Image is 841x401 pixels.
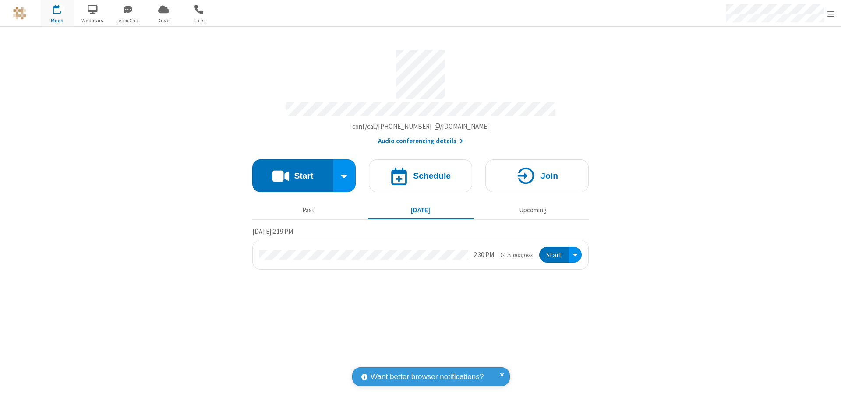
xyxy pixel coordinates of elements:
[294,172,313,180] h4: Start
[183,17,216,25] span: Calls
[112,17,145,25] span: Team Chat
[480,202,586,218] button: Upcoming
[368,202,474,218] button: [DATE]
[371,371,484,383] span: Want better browser notifications?
[485,159,589,192] button: Join
[41,17,74,25] span: Meet
[333,159,356,192] div: Start conference options
[413,172,451,180] h4: Schedule
[252,227,293,236] span: [DATE] 2:19 PM
[541,172,558,180] h4: Join
[256,202,361,218] button: Past
[252,43,589,146] section: Account details
[147,17,180,25] span: Drive
[352,122,489,130] span: Copy my meeting room link
[252,159,333,192] button: Start
[569,247,582,263] div: Open menu
[378,136,463,146] button: Audio conferencing details
[352,122,489,132] button: Copy my meeting room linkCopy my meeting room link
[501,251,533,259] em: in progress
[252,226,589,270] section: Today's Meetings
[76,17,109,25] span: Webinars
[13,7,26,20] img: QA Selenium DO NOT DELETE OR CHANGE
[369,159,472,192] button: Schedule
[474,250,494,260] div: 2:30 PM
[59,5,65,11] div: 1
[539,247,569,263] button: Start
